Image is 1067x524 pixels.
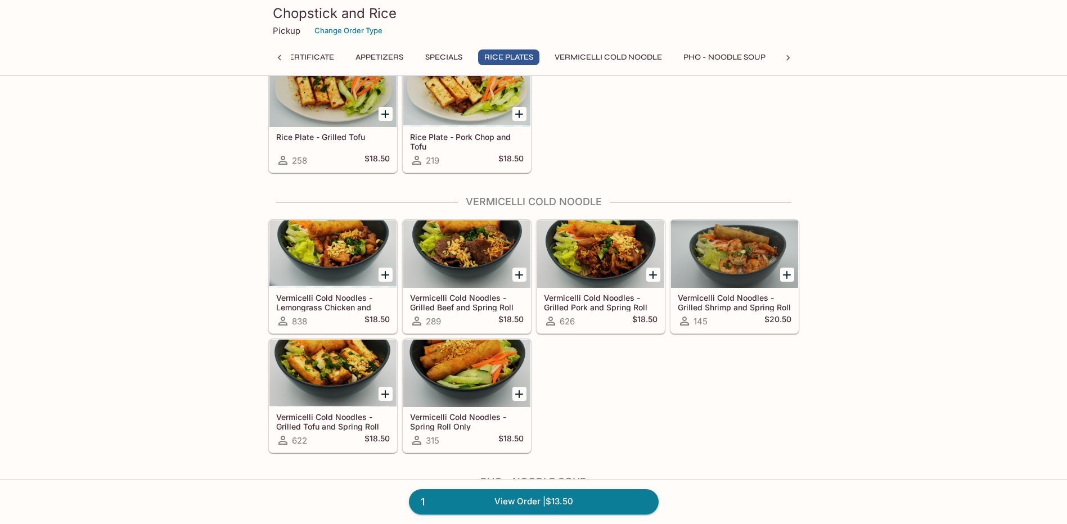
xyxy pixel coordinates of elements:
h5: $18.50 [364,314,390,328]
span: 289 [426,316,441,327]
a: Rice Plate - Grilled Tofu258$18.50 [269,59,397,173]
div: Vermicelli Cold Noodles - Spring Roll Only [403,340,530,407]
p: Pickup [273,25,300,36]
button: Add Vermicelli Cold Noodles - Lemongrass Chicken and Spring Roll [379,268,393,282]
a: 1View Order |$13.50 [409,489,659,514]
button: Change Order Type [309,22,388,39]
a: Vermicelli Cold Noodles - Grilled Tofu and Spring Roll622$18.50 [269,339,397,453]
div: Vermicelli Cold Noodles - Grilled Tofu and Spring Roll [269,340,397,407]
button: Add Vermicelli Cold Noodles - Grilled Pork and Spring Roll [646,268,660,282]
div: Vermicelli Cold Noodles - Lemongrass Chicken and Spring Roll [269,220,397,288]
span: 622 [292,435,307,446]
div: Vermicelli Cold Noodles - Grilled Pork and Spring Roll [537,220,664,288]
h5: Vermicelli Cold Noodles - Grilled Tofu and Spring Roll [276,412,390,431]
a: Vermicelli Cold Noodles - Grilled Beef and Spring Roll289$18.50 [403,220,531,333]
span: 258 [292,155,307,166]
div: Rice Plate - Grilled Tofu [269,60,397,127]
div: Rice Plate - Pork Chop and Tofu [403,60,530,127]
h5: $18.50 [364,153,390,167]
div: Vermicelli Cold Noodles - Grilled Beef and Spring Roll [403,220,530,288]
span: 626 [560,316,575,327]
h5: Vermicelli Cold Noodles - Spring Roll Only [410,412,524,431]
h3: Chopstick and Rice [273,4,795,22]
a: Vermicelli Cold Noodles - Grilled Shrimp and Spring Roll145$20.50 [670,220,799,333]
a: Vermicelli Cold Noodles - Grilled Pork and Spring Roll626$18.50 [537,220,665,333]
h5: Vermicelli Cold Noodles - Grilled Beef and Spring Roll [410,293,524,311]
h5: $18.50 [498,433,524,447]
h5: $18.50 [632,314,658,328]
a: Vermicelli Cold Noodles - Spring Roll Only315$18.50 [403,339,531,453]
button: Add Vermicelli Cold Noodles - Grilled Tofu and Spring Roll [379,387,393,401]
button: Pho - Noodle Soup [677,49,772,65]
h4: Vermicelli Cold Noodle [268,196,799,208]
h5: $18.50 [498,314,524,328]
button: Add Vermicelli Cold Noodles - Grilled Shrimp and Spring Roll [780,268,794,282]
h5: $18.50 [498,153,524,167]
button: Add Rice Plate - Pork Chop and Tofu [512,107,526,121]
button: Gift Certificate [257,49,340,65]
h5: Vermicelli Cold Noodles - Grilled Pork and Spring Roll [544,293,658,311]
h5: Vermicelli Cold Noodles - Lemongrass Chicken and Spring Roll [276,293,390,311]
button: Add Rice Plate - Grilled Tofu [379,107,393,121]
h5: Rice Plate - Grilled Tofu [276,132,390,142]
span: 219 [426,155,439,166]
span: 315 [426,435,439,446]
span: 1 [414,494,431,510]
button: Add Vermicelli Cold Noodles - Spring Roll Only [512,387,526,401]
div: Vermicelli Cold Noodles - Grilled Shrimp and Spring Roll [671,220,798,288]
h5: $20.50 [764,314,791,328]
span: 145 [694,316,708,327]
span: 838 [292,316,307,327]
h5: Vermicelli Cold Noodles - Grilled Shrimp and Spring Roll [678,293,791,311]
h5: Rice Plate - Pork Chop and Tofu [410,132,524,151]
h5: $18.50 [364,433,390,447]
a: Vermicelli Cold Noodles - Lemongrass Chicken and Spring Roll838$18.50 [269,220,397,333]
button: Specials [418,49,469,65]
button: Vermicelli Cold Noodle [548,49,668,65]
button: Appetizers [349,49,409,65]
h4: Pho - Noodle Soup [268,476,799,488]
button: Add Vermicelli Cold Noodles - Grilled Beef and Spring Roll [512,268,526,282]
a: Rice Plate - Pork Chop and Tofu219$18.50 [403,59,531,173]
button: Rice Plates [478,49,539,65]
